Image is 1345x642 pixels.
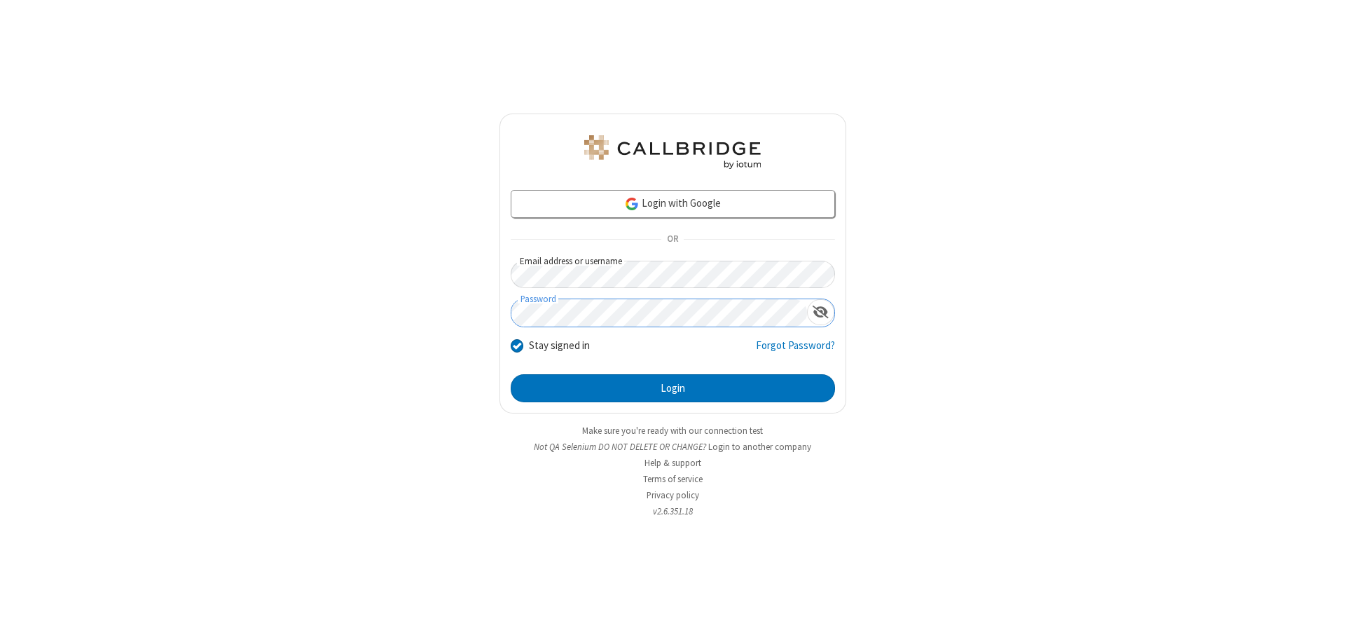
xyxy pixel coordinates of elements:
span: OR [661,230,684,250]
img: google-icon.png [624,196,640,212]
label: Stay signed in [529,338,590,354]
a: Privacy policy [647,489,699,501]
div: Show password [807,299,834,325]
li: v2.6.351.18 [499,505,846,518]
button: Login to another company [708,440,811,453]
a: Forgot Password? [756,338,835,364]
img: QA Selenium DO NOT DELETE OR CHANGE [581,135,764,169]
iframe: Chat [1310,606,1334,632]
input: Password [511,299,807,327]
li: Not QA Selenium DO NOT DELETE OR CHANGE? [499,440,846,453]
a: Help & support [644,457,701,469]
a: Login with Google [511,190,835,218]
button: Login [511,374,835,402]
a: Make sure you're ready with our connection test [582,425,763,437]
a: Terms of service [643,473,703,485]
input: Email address or username [511,261,835,288]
